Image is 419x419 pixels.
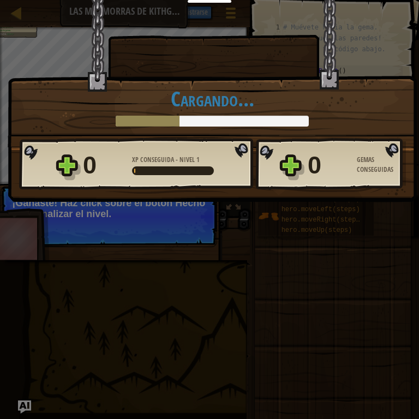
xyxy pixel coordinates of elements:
[19,87,405,110] h1: Cargando...
[196,155,200,164] span: 1
[132,155,176,164] span: XP Conseguida
[132,155,200,165] div: -
[308,148,350,183] div: 0
[83,148,125,183] div: 0
[357,155,406,175] div: Gemas Conseguidas
[178,155,196,164] span: Nivel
